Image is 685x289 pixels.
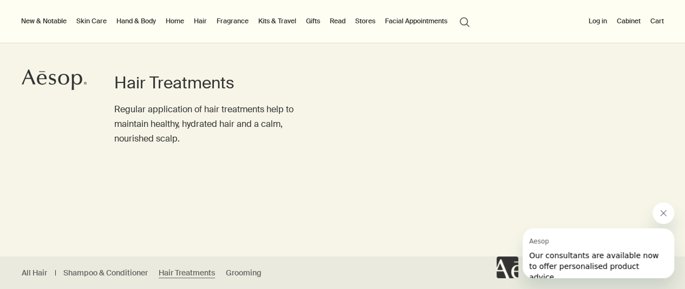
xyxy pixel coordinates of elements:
[19,66,89,96] a: Aesop
[114,102,299,146] p: Regular application of hair treatments help to maintain healthy, hydrated hair and a calm, nouris...
[497,256,518,278] iframe: no content
[256,15,298,28] a: Kits & Travel
[304,15,322,28] a: Gifts
[159,268,215,278] a: Hair Treatments
[615,15,643,28] a: Cabinet
[19,15,69,28] button: New & Notable
[22,69,87,91] svg: Aesop
[648,15,666,28] button: Cart
[114,72,299,94] h1: Hair Treatments
[226,268,262,278] a: Grooming
[164,15,186,28] a: Home
[214,15,251,28] a: Fragrance
[6,23,136,53] span: Our consultants are available now to offer personalised product advice.
[74,15,109,28] a: Skin Care
[653,202,674,224] iframe: Close message from Aesop
[114,15,158,28] a: Hand & Body
[192,15,209,28] a: Hair
[22,268,47,278] a: All Hair
[497,202,674,278] div: Aesop says "Our consultants are available now to offer personalised product advice.". Open messag...
[328,15,348,28] a: Read
[455,11,474,31] button: Open search
[63,268,148,278] a: Shampoo & Conditioner
[523,228,674,278] iframe: Message from Aesop
[353,15,377,28] button: Stores
[383,15,449,28] a: Facial Appointments
[586,15,609,28] button: Log in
